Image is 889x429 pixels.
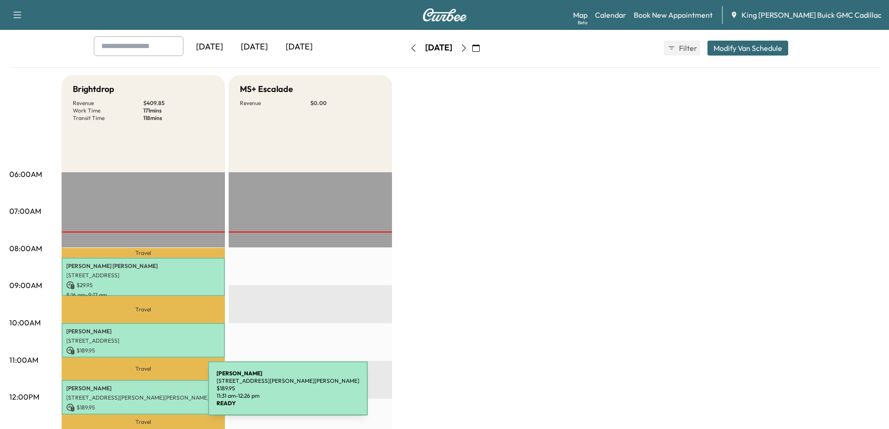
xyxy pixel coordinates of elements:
[62,296,225,323] p: Travel
[573,9,588,21] a: MapBeta
[217,377,359,385] p: [STREET_ADDRESS][PERSON_NAME][PERSON_NAME]
[66,328,220,335] p: [PERSON_NAME]
[66,337,220,345] p: [STREET_ADDRESS]
[217,385,359,392] p: $ 189.95
[66,272,220,279] p: [STREET_ADDRESS]
[232,36,277,58] div: [DATE]
[66,357,220,364] p: 10:00 am - 10:55 am
[217,400,236,407] b: READY
[187,36,232,58] div: [DATE]
[62,248,225,257] p: Travel
[9,354,38,366] p: 11:00AM
[73,83,114,96] h5: Brightdrop
[310,99,381,107] p: $ 0.00
[240,99,310,107] p: Revenue
[707,41,788,56] button: Modify Van Schedule
[143,114,214,122] p: 118 mins
[9,317,41,328] p: 10:00AM
[66,385,220,392] p: [PERSON_NAME]
[679,42,696,54] span: Filter
[9,391,39,402] p: 12:00PM
[66,403,220,412] p: $ 189.95
[425,42,452,54] div: [DATE]
[73,114,143,122] p: Transit Time
[73,99,143,107] p: Revenue
[578,19,588,26] div: Beta
[9,169,42,180] p: 06:00AM
[143,99,214,107] p: $ 409.85
[277,36,322,58] div: [DATE]
[217,392,359,400] p: 11:31 am - 12:26 pm
[143,107,214,114] p: 171 mins
[62,358,225,380] p: Travel
[664,41,700,56] button: Filter
[73,107,143,114] p: Work Time
[595,9,626,21] a: Calendar
[66,262,220,270] p: [PERSON_NAME] [PERSON_NAME]
[62,415,225,429] p: Travel
[217,370,262,377] b: [PERSON_NAME]
[240,83,293,96] h5: MS+ Escalade
[422,8,467,21] img: Curbee Logo
[66,281,220,289] p: $ 29.95
[9,205,41,217] p: 07:00AM
[634,9,713,21] a: Book New Appointment
[66,346,220,355] p: $ 189.95
[742,9,882,21] span: King [PERSON_NAME] Buick GMC Cadillac
[9,280,42,291] p: 09:00AM
[66,394,220,401] p: [STREET_ADDRESS][PERSON_NAME][PERSON_NAME]
[66,291,220,299] p: 8:16 am - 9:17 am
[9,243,42,254] p: 08:00AM
[66,414,220,421] p: 11:31 am - 12:26 pm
